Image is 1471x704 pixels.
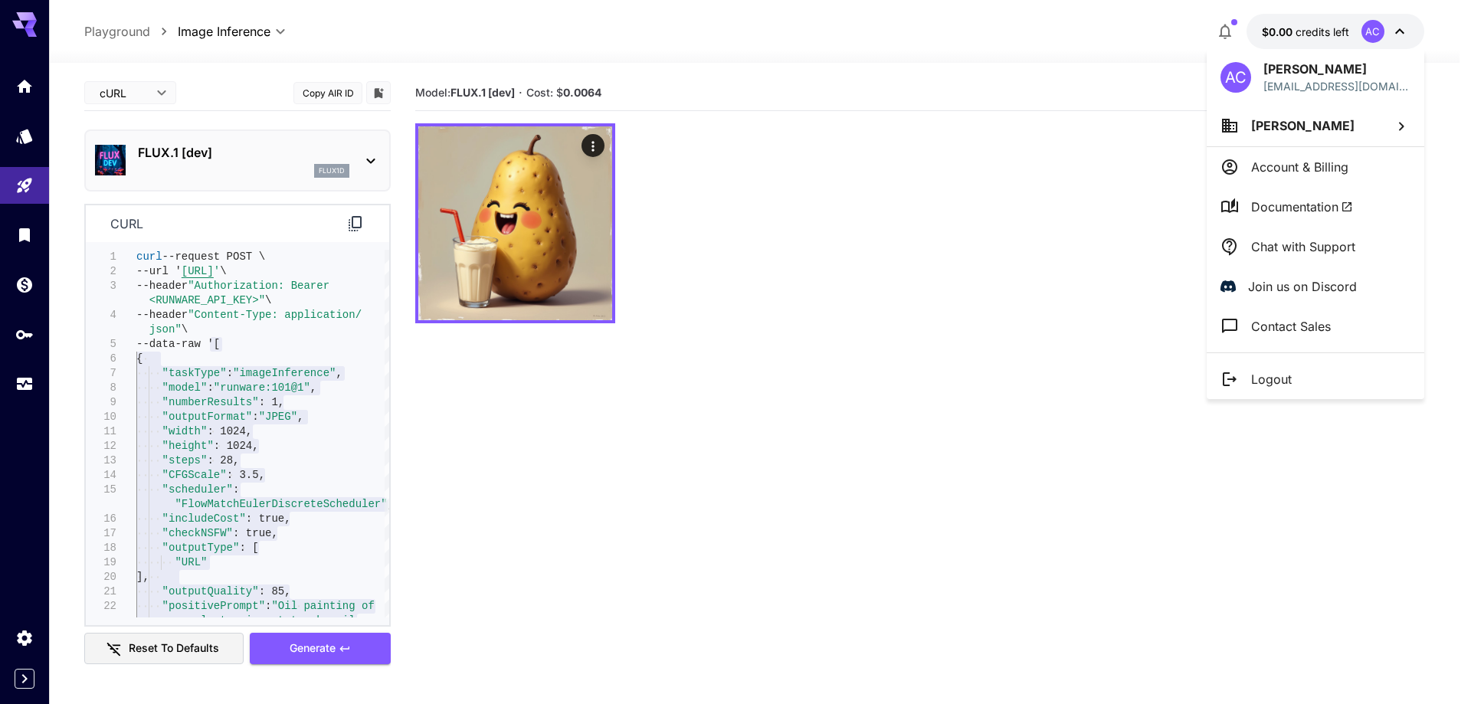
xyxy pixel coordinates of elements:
[1251,198,1353,216] span: Documentation
[1263,78,1410,94] p: [EMAIL_ADDRESS][DOMAIN_NAME]
[1263,60,1410,78] p: [PERSON_NAME]
[1263,78,1410,94] div: acampos@viatecla.com
[1251,370,1292,388] p: Logout
[1251,237,1355,256] p: Chat with Support
[1251,317,1331,336] p: Contact Sales
[1251,158,1348,176] p: Account & Billing
[1248,277,1357,296] p: Join us on Discord
[1220,62,1251,93] div: AC
[1207,105,1424,146] button: [PERSON_NAME]
[1251,118,1355,133] span: [PERSON_NAME]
